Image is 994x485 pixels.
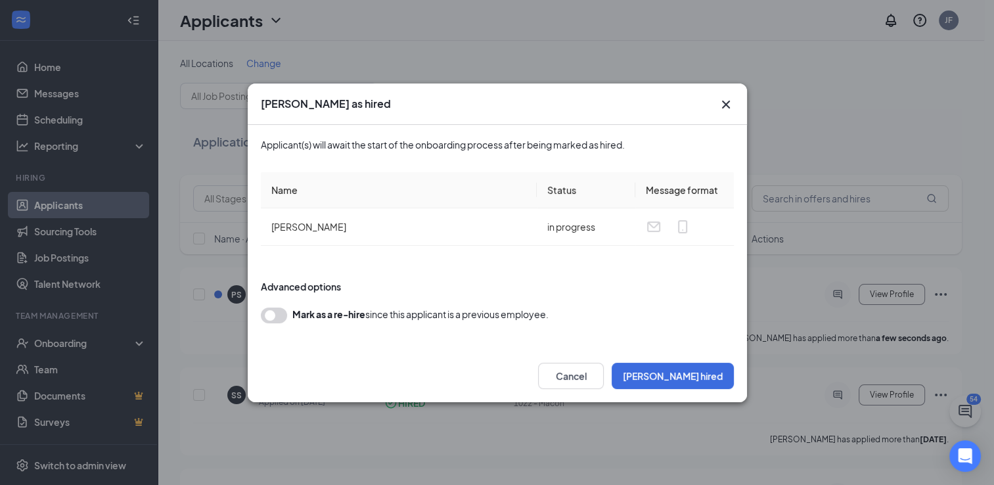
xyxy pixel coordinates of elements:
[261,97,391,111] h3: [PERSON_NAME] as hired
[718,97,734,112] button: Close
[261,280,734,293] div: Advanced options
[271,221,346,233] span: [PERSON_NAME]
[718,97,734,112] svg: Cross
[675,219,690,235] svg: MobileSms
[537,172,635,208] th: Status
[537,208,635,246] td: in progress
[292,308,365,320] b: Mark as a re-hire
[612,363,734,389] button: [PERSON_NAME] hired
[292,308,549,321] div: since this applicant is a previous employee.
[646,219,662,235] svg: Email
[261,138,734,151] div: Applicant(s) will await the start of the onboarding process after being marked as hired.
[538,363,604,389] button: Cancel
[635,172,734,208] th: Message format
[949,440,981,472] div: Open Intercom Messenger
[261,172,537,208] th: Name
